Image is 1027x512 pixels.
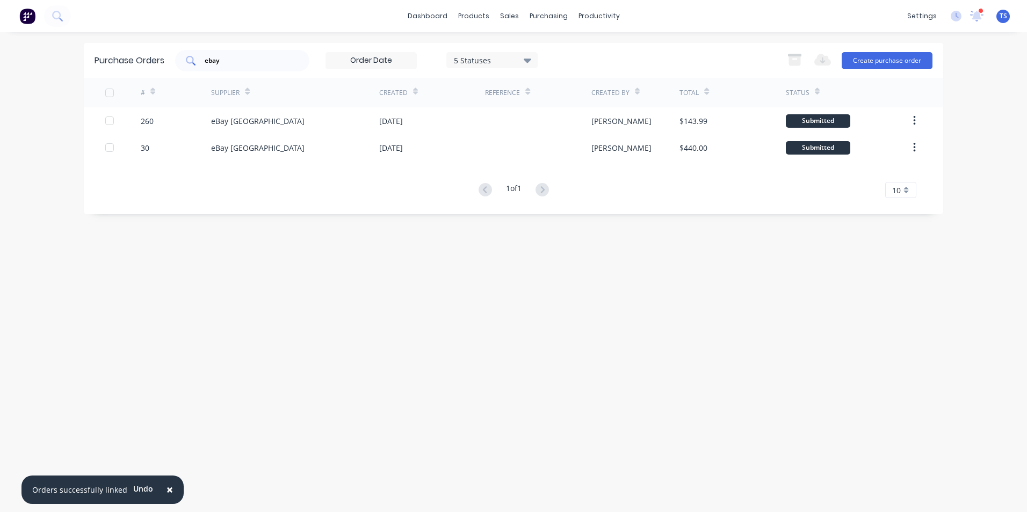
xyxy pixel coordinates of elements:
div: 1 of 1 [506,182,522,198]
div: Submitted [786,114,850,128]
a: dashboard [402,8,453,24]
div: $440.00 [679,142,707,153]
div: 5 Statuses [454,54,531,65]
span: TS [1000,11,1007,21]
div: sales [495,8,524,24]
span: × [167,482,173,497]
div: 260 [141,115,154,127]
div: Purchase Orders [95,54,164,67]
div: purchasing [524,8,573,24]
button: Undo [127,481,159,497]
div: 30 [141,142,149,153]
img: Factory [19,8,35,24]
div: [PERSON_NAME] [591,115,652,127]
div: Created By [591,88,630,98]
div: eBay [GEOGRAPHIC_DATA] [211,142,305,153]
div: [PERSON_NAME] [591,142,652,153]
div: Total [679,88,699,98]
div: eBay [GEOGRAPHIC_DATA] [211,115,305,127]
div: productivity [573,8,625,24]
div: # [141,88,145,98]
div: [DATE] [379,115,403,127]
div: Orders successfully linked [32,484,127,495]
div: settings [902,8,942,24]
input: Search purchase orders... [204,55,293,66]
div: Reference [485,88,520,98]
div: Created [379,88,408,98]
span: 10 [892,185,901,196]
div: $143.99 [679,115,707,127]
button: Create purchase order [842,52,932,69]
div: Status [786,88,809,98]
button: Close [156,477,184,503]
div: [DATE] [379,142,403,153]
input: Order Date [326,53,416,69]
div: Submitted [786,141,850,155]
div: products [453,8,495,24]
div: Supplier [211,88,240,98]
